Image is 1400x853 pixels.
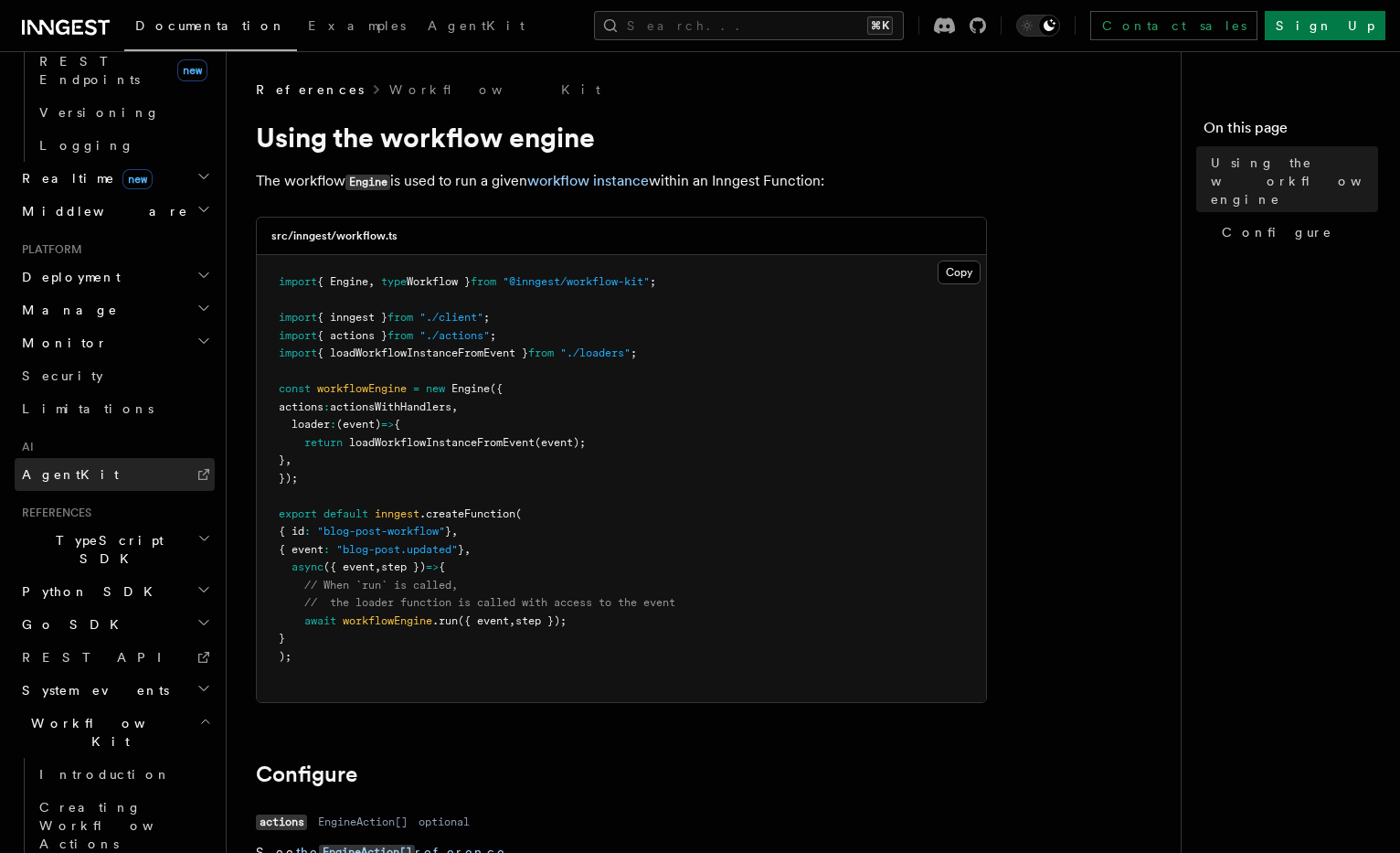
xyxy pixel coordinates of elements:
span: References [15,506,91,520]
button: Realtimenew [15,162,215,195]
span: AI [15,440,34,454]
span: ; [650,275,656,288]
span: actions [279,400,323,413]
span: Middleware [15,202,188,220]
span: .createFunction [419,507,515,520]
span: step }) [381,560,426,573]
span: TypeScript SDK [15,531,197,568]
span: workflowEngine [317,382,407,395]
span: { [394,418,400,431]
span: "./loaders" [560,347,631,359]
span: ; [631,347,637,359]
span: AgentKit [428,18,525,33]
span: actionsWithHandlers [330,400,451,413]
span: loadWorkflowInstanceFromEvent [349,436,535,449]
span: ({ [490,382,503,395]
span: , [451,525,458,538]
a: Contact sales [1090,11,1257,40]
span: Examples [308,18,406,33]
span: "./actions" [419,329,490,342]
kbd: ⌘K [867,16,893,35]
span: step }); [515,614,567,627]
span: new [426,382,445,395]
span: from [387,311,413,324]
span: "blog-post-workflow" [317,525,445,538]
span: workflowEngine [343,614,432,627]
span: ; [490,329,496,342]
span: { Engine [317,275,368,288]
h3: src/inngest/workflow.ts [271,229,398,243]
span: Manage [15,301,118,319]
a: Configure [1214,216,1378,249]
button: Copy [938,261,981,284]
a: Versioning [32,96,215,129]
span: "blog-post.updated" [336,543,458,556]
h1: Using the workflow engine [256,121,987,154]
span: => [426,560,439,573]
span: from [387,329,413,342]
span: Monitor [15,334,108,352]
a: Logging [32,129,215,162]
a: Documentation [124,5,297,51]
span: , [464,543,471,556]
a: Configure [256,762,357,787]
span: new [177,59,207,81]
span: = [413,382,419,395]
a: AgentKit [15,458,215,491]
span: const [279,382,311,395]
span: Platform [15,242,82,257]
a: Using the workflow engine [1204,146,1378,216]
span: Workflow Kit [15,714,199,751]
button: Toggle dark mode [1016,15,1060,37]
span: , [368,275,375,288]
a: Examples [297,5,417,49]
span: , [509,614,515,627]
dd: optional [419,815,470,829]
span: .run [432,614,458,627]
span: Security [22,368,103,383]
span: , [451,400,458,413]
span: : [330,418,336,431]
span: type [381,275,407,288]
span: REST Endpoints [39,54,140,87]
span: System events [15,681,169,699]
span: } [458,543,464,556]
span: References [256,80,364,99]
span: ; [483,311,490,324]
span: loader [292,418,330,431]
button: Manage [15,293,215,326]
span: import [279,275,317,288]
span: await [304,614,336,627]
span: ({ event [323,560,375,573]
span: export [279,507,317,520]
button: Middleware [15,195,215,228]
a: Workflow Kit [389,80,600,99]
span: Realtime [15,169,153,187]
span: Deployment [15,268,121,286]
span: Logging [39,138,134,153]
span: { loadWorkflowInstanceFromEvent } [317,347,528,359]
span: Python SDK [15,582,164,601]
span: { event [279,543,323,556]
span: "./client" [419,311,483,324]
dd: EngineAction[] [318,815,408,829]
span: REST API [22,650,177,665]
a: REST API [15,641,215,674]
span: ({ event [458,614,509,627]
span: Versioning [39,105,160,120]
span: { inngest } [317,311,387,324]
a: Introduction [32,758,215,791]
span: from [471,275,496,288]
span: (event); [535,436,586,449]
span: import [279,329,317,342]
span: Documentation [135,18,286,33]
span: AgentKit [22,467,119,482]
span: "@inngest/workflow-kit" [503,275,650,288]
button: TypeScript SDK [15,524,215,575]
span: return [304,436,343,449]
span: Introduction [39,767,171,782]
a: Security [15,359,215,392]
span: : [323,543,330,556]
a: Sign Up [1265,11,1385,40]
h4: On this page [1204,117,1378,146]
